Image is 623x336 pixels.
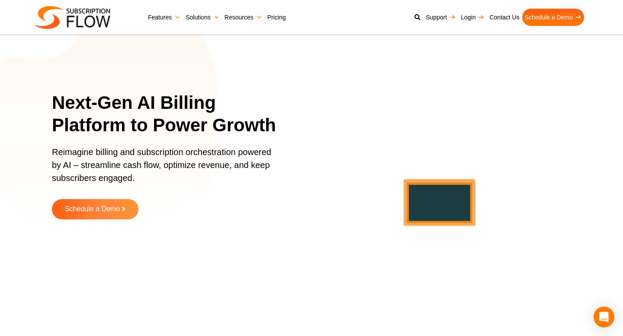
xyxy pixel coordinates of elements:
[35,6,110,29] img: Subscriptionflow
[52,146,277,193] p: Reimagine billing and subscription orchestration powered by AI – streamline cash flow, optimize r...
[265,9,289,26] a: Pricing
[487,9,522,26] a: Contact Us
[52,199,138,219] a: Schedule a Demo
[458,9,487,26] a: Login
[65,206,120,213] span: Schedule a Demo
[183,9,222,26] a: Solutions
[423,9,458,26] a: Support
[52,92,288,137] h1: Next-Gen AI Billing Platform to Power Growth
[222,9,265,26] a: Resources
[522,9,584,26] a: Schedule a Demo
[145,9,183,26] a: Features
[594,307,614,327] div: Open Intercom Messenger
